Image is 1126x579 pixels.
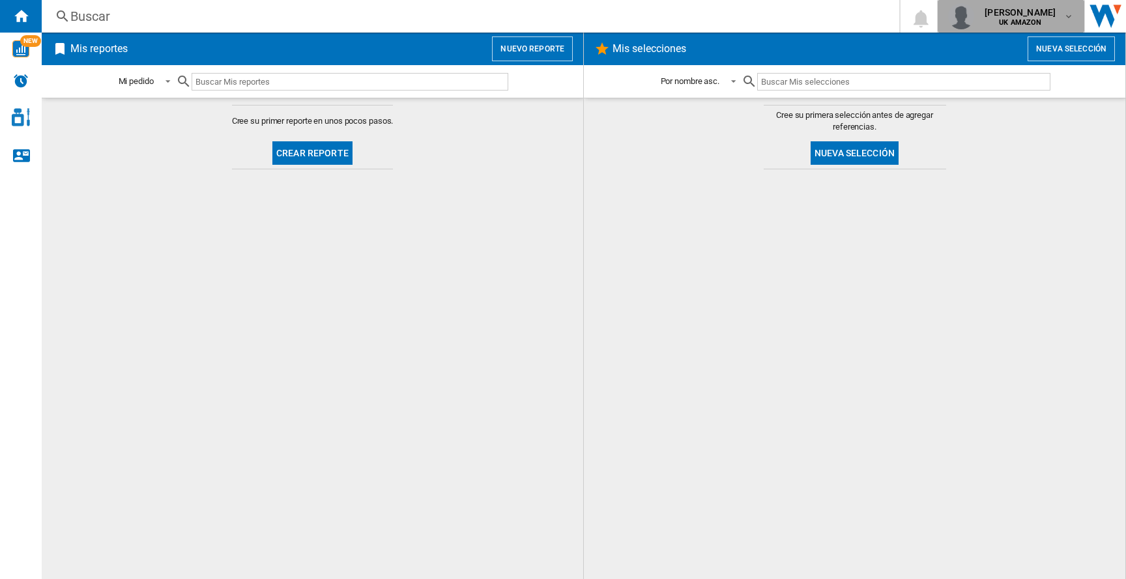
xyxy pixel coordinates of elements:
[119,76,154,86] div: Mi pedido
[12,40,29,57] img: wise-card.svg
[272,141,353,165] button: Crear reporte
[13,73,29,89] img: alerts-logo.svg
[232,115,394,127] span: Cree su primer reporte en unos pocos pasos.
[948,3,974,29] img: profile.jpg
[985,6,1056,19] span: [PERSON_NAME]
[610,36,689,61] h2: Mis selecciones
[492,36,573,61] button: Nuevo reporte
[811,141,899,165] button: Nueva selección
[757,73,1050,91] input: Buscar Mis selecciones
[70,7,865,25] div: Buscar
[661,76,720,86] div: Por nombre asc.
[192,73,508,91] input: Buscar Mis reportes
[999,18,1041,27] b: UK AMAZON
[20,35,41,47] span: NEW
[1028,36,1115,61] button: Nueva selección
[764,109,946,133] span: Cree su primera selección antes de agregar referencias.
[12,108,30,126] img: cosmetic-logo.svg
[68,36,130,61] h2: Mis reportes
